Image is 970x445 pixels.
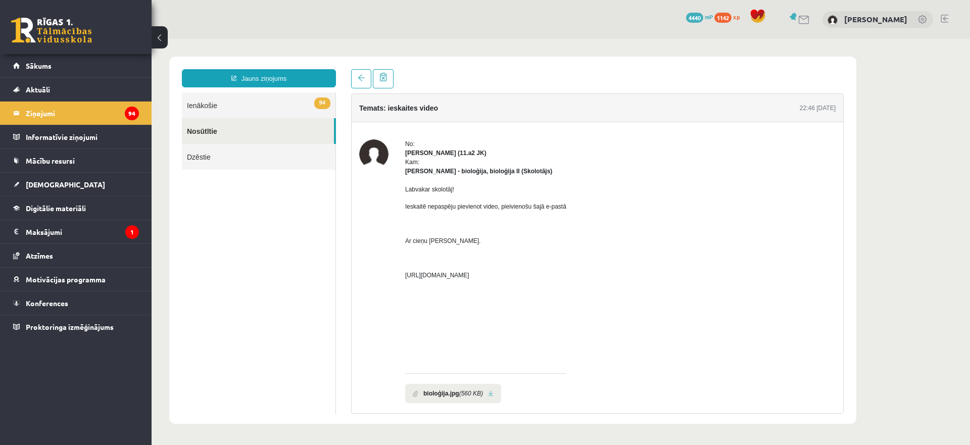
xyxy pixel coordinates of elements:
a: 94Ienākošie [30,54,184,79]
legend: Informatīvie ziņojumi [26,125,139,149]
b: bioloģija.jpg [272,350,308,359]
span: [DEMOGRAPHIC_DATA] [26,180,105,189]
a: Aktuāli [13,78,139,101]
a: Dzēstie [30,105,184,131]
a: Jauns ziņojums [30,30,184,48]
a: Nosūtītie [30,79,182,105]
a: Motivācijas programma [13,268,139,291]
h4: Temats: ieskaites video [208,65,286,73]
a: Rīgas 1. Tālmācības vidusskola [11,18,92,43]
legend: Maksājumi [26,220,139,243]
i: 94 [125,107,139,120]
span: Mācību resursi [26,156,75,165]
i: (560 KB) [308,350,331,359]
span: 94 [163,59,179,70]
a: Digitālie materiāli [13,196,139,220]
div: Kam: [254,119,415,137]
span: xp [733,13,740,21]
span: 1142 [714,13,732,23]
span: Digitālie materiāli [26,204,86,213]
span: Proktoringa izmēģinājums [26,322,114,331]
strong: [PERSON_NAME] - bioloģija, bioloģija II (Skolotājs) [254,129,401,136]
p: Ieskaitē nepaspēju pievienot video, pieivienošu šajā e-pastā [254,163,415,172]
span: Konferences [26,299,68,308]
a: [PERSON_NAME] [844,14,907,24]
a: Informatīvie ziņojumi [13,125,139,149]
img: Gvenda Liepiņa [208,101,237,130]
img: Gvenda Liepiņa [828,15,838,25]
span: 4440 [686,13,703,23]
a: 4440 mP [686,13,713,21]
i: 1 [125,225,139,239]
span: Atzīmes [26,251,53,260]
a: Proktoringa izmēģinājums [13,315,139,338]
a: Mācību resursi [13,149,139,172]
a: Sākums [13,54,139,77]
strong: [PERSON_NAME] (11.a2 JK) [254,111,335,118]
a: 1142 xp [714,13,745,21]
div: No: [254,101,415,110]
span: Motivācijas programma [26,275,106,284]
a: Maksājumi1 [13,220,139,243]
a: Ziņojumi94 [13,102,139,125]
p: Ar cieņu [PERSON_NAME]. [254,197,415,207]
div: 22:46 [DATE] [648,65,684,74]
a: Atzīmes [13,244,139,267]
p: Labvakar skolotāj! [254,146,415,155]
legend: Ziņojumi [26,102,139,125]
span: mP [705,13,713,21]
p: [URL][DOMAIN_NAME] [254,232,415,241]
a: Konferences [13,291,139,315]
span: Aktuāli [26,85,50,94]
a: [DEMOGRAPHIC_DATA] [13,173,139,196]
span: Sākums [26,61,52,70]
